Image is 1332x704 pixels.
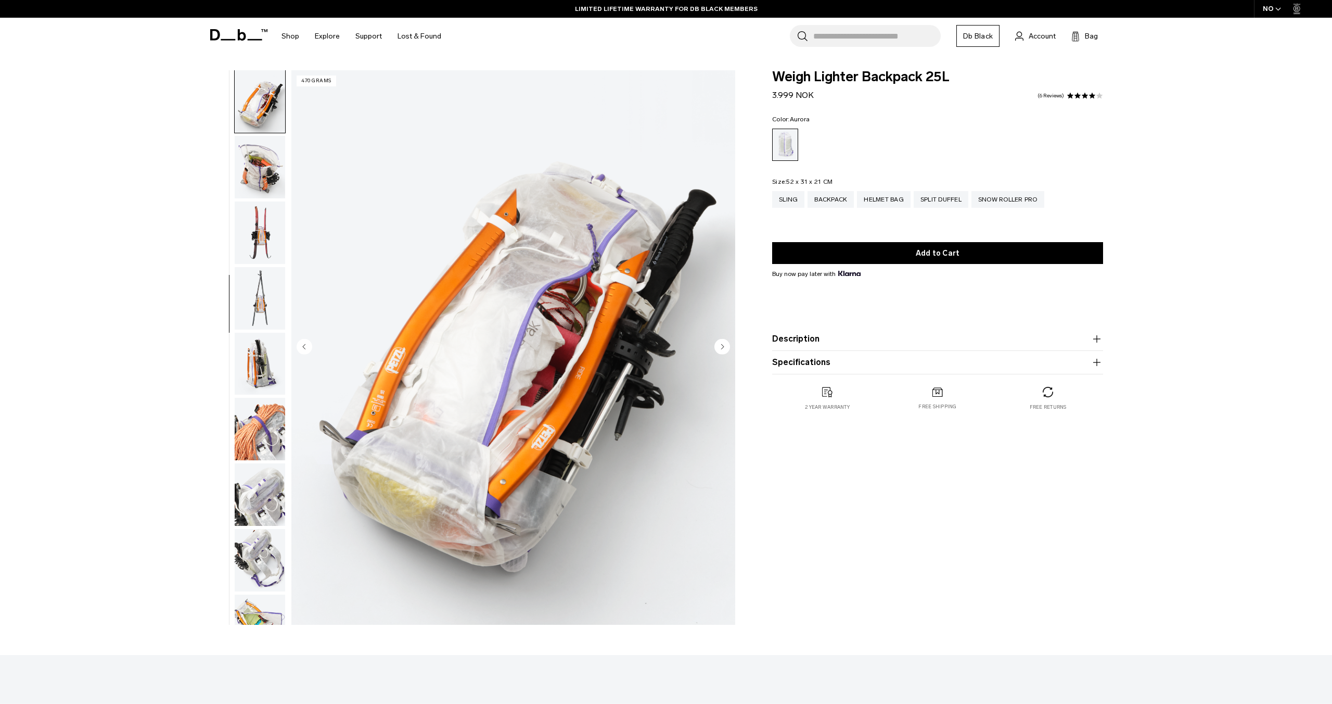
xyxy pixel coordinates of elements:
[772,116,810,122] legend: Color:
[1029,31,1056,42] span: Account
[355,18,382,55] a: Support
[857,191,911,208] a: Helmet Bag
[235,595,285,657] img: Weigh_Lighter_Backpack_25L_14.png
[575,4,758,14] a: LIMITED LIFETIME WARRANTY FOR DB BLACK MEMBERS
[1038,93,1064,98] a: 6 reviews
[772,90,814,100] span: 3.999 NOK
[235,267,285,330] img: Weigh_Lighter_Backpack_25L_9.png
[234,332,286,396] button: Weigh_Lighter_Backpack_25L_10.png
[235,398,285,460] img: Weigh_Lighter_Backpack_25L_11.png
[234,201,286,265] button: Weigh_Lighter_Backpack_25L_8.png
[914,191,968,208] a: Split Duffel
[234,267,286,330] button: Weigh_Lighter_Backpack_25L_9.png
[786,178,832,185] span: 52 x 31 x 21 CM
[234,70,286,133] button: Weigh_Lighter_Backpack_25L_6.png
[235,333,285,395] img: Weigh_Lighter_Backpack_25L_10.png
[772,242,1103,264] button: Add to Cart
[297,76,336,86] p: 470 grams
[956,25,1000,47] a: Db Black
[291,70,735,625] img: Weigh_Lighter_Backpack_25L_6.png
[1071,30,1098,42] button: Bag
[297,338,312,356] button: Previous slide
[790,116,810,123] span: Aurora
[1085,31,1098,42] span: Bag
[772,129,798,161] a: Aurora
[291,70,735,625] li: 8 / 18
[274,18,449,55] nav: Main Navigation
[772,191,804,208] a: Sling
[838,271,861,276] img: {"height" => 20, "alt" => "Klarna"}
[805,404,850,411] p: 2 year warranty
[1030,404,1067,411] p: Free returns
[235,70,285,133] img: Weigh_Lighter_Backpack_25L_6.png
[234,463,286,526] button: Weigh_Lighter_Backpack_25L_12.png
[234,529,286,592] button: Weigh_Lighter_Backpack_25L_13.png
[398,18,441,55] a: Lost & Found
[714,338,730,356] button: Next slide
[772,356,1103,369] button: Specifications
[235,463,285,526] img: Weigh_Lighter_Backpack_25L_12.png
[235,529,285,592] img: Weigh_Lighter_Backpack_25L_13.png
[918,403,956,410] p: Free shipping
[971,191,1044,208] a: Snow Roller Pro
[234,135,286,199] button: Weigh_Lighter_Backpack_25L_7.png
[234,594,286,658] button: Weigh_Lighter_Backpack_25L_14.png
[772,269,861,279] span: Buy now pay later with
[772,70,1103,84] span: Weigh Lighter Backpack 25L
[235,136,285,198] img: Weigh_Lighter_Backpack_25L_7.png
[772,179,832,185] legend: Size:
[235,202,285,264] img: Weigh_Lighter_Backpack_25L_8.png
[1015,30,1056,42] a: Account
[234,397,286,461] button: Weigh_Lighter_Backpack_25L_11.png
[772,333,1103,345] button: Description
[808,191,854,208] a: Backpack
[315,18,340,55] a: Explore
[281,18,299,55] a: Shop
